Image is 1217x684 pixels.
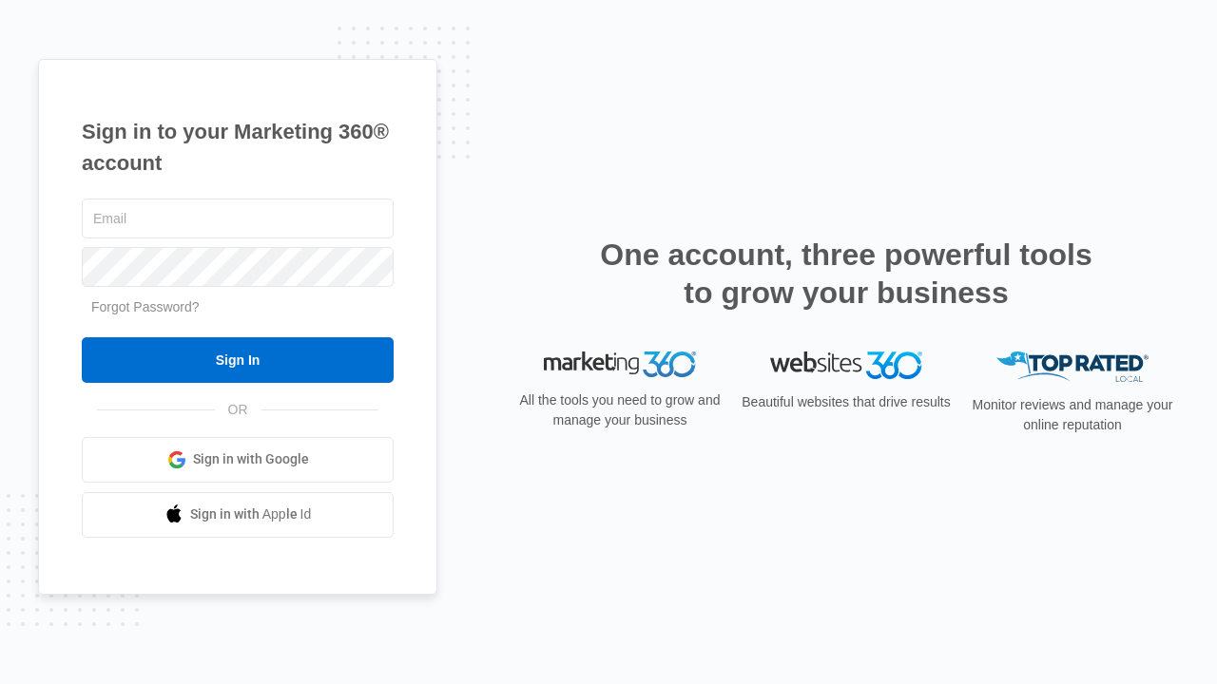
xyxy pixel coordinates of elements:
[82,116,394,179] h1: Sign in to your Marketing 360® account
[91,299,200,314] a: Forgot Password?
[215,400,261,420] span: OR
[770,351,922,379] img: Websites 360
[82,199,394,238] input: Email
[594,236,1098,312] h2: One account, three powerful tools to grow your business
[740,392,953,412] p: Beautiful websites that drive results
[190,504,312,524] span: Sign in with Apple Id
[996,351,1149,383] img: Top Rated Local
[513,390,726,430] p: All the tools you need to grow and manage your business
[966,395,1179,435] p: Monitor reviews and manage your online reputation
[193,449,309,469] span: Sign in with Google
[82,492,394,538] a: Sign in with Apple Id
[82,437,394,483] a: Sign in with Google
[82,337,394,383] input: Sign In
[544,351,696,378] img: Marketing 360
